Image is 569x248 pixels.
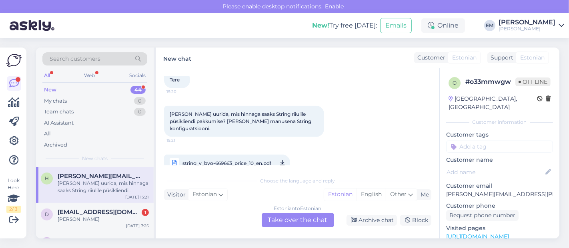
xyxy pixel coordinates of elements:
span: dawarbablu982@gmail.com [58,208,141,216]
span: Estonian [452,54,477,62]
div: Look Here [6,177,21,213]
div: Web [83,70,97,81]
p: Customer tags [446,131,553,139]
span: [PERSON_NAME] uurida, mis hinnaga saaks String riiulile püsikliendi pakkumise? [PERSON_NAME] manu... [170,111,313,131]
div: 44 [130,86,146,94]
div: Team chats [44,108,74,116]
div: [PERSON_NAME] uurida, mis hinnaga saaks String riiulile püsikliendi pakkumise? [PERSON_NAME] manu... [58,180,149,194]
a: string_v_byo-669663_price_10_en.pdf15:21 [164,155,290,172]
button: Emails [380,18,412,33]
span: Offline [515,77,551,86]
div: [PERSON_NAME] [499,26,555,32]
div: Estonian to Estonian [274,205,322,212]
p: Customer name [446,156,553,164]
div: All [44,130,51,138]
div: My chats [44,97,67,105]
img: Askly Logo [6,54,22,67]
span: 15:20 [166,89,196,95]
div: Socials [128,70,147,81]
div: Customer information [446,119,553,126]
div: Choose the language and reply [164,177,431,185]
span: Other [390,190,407,198]
span: Search customers [50,55,100,63]
div: Online [421,18,465,33]
div: Customer [414,54,445,62]
span: o [453,80,457,86]
div: [PERSON_NAME] [499,19,555,26]
span: New chats [82,155,108,162]
span: h [45,175,49,181]
div: Me [417,190,429,199]
a: [URL][DOMAIN_NAME] [446,233,509,240]
span: Estonian [192,190,217,199]
span: d [45,211,49,217]
span: nkratiwal43@gmail.com [58,237,141,244]
span: string_v_byo-669663_price_10_en.pdf [182,158,271,168]
div: Visitor [164,190,186,199]
div: 0 [134,97,146,105]
div: Support [487,54,513,62]
div: 1 [142,209,149,216]
div: Archived [44,141,67,149]
p: Customer email [446,182,553,190]
input: Add name [447,168,544,177]
div: 2 / 3 [6,206,21,213]
div: All [42,70,52,81]
div: [DATE] 7:25 [126,223,149,229]
div: Try free [DATE]: [312,21,377,30]
div: AI Assistant [44,119,74,127]
div: Estonian [324,188,357,200]
div: Block [400,215,431,226]
label: New chat [163,52,191,63]
div: Archive chat [347,215,397,226]
span: 15:21 [166,137,196,143]
div: Request phone number [446,210,519,221]
div: 0 [134,108,146,116]
span: Enable [323,3,347,10]
p: [PERSON_NAME][EMAIL_ADDRESS][PERSON_NAME][DOMAIN_NAME] [446,190,553,198]
div: [PERSON_NAME] [58,216,149,223]
div: [DATE] 15:21 [125,194,149,200]
b: New! [312,22,329,29]
div: New [44,86,56,94]
span: hendrik@molder.eu [58,173,141,180]
div: EM [484,20,495,31]
div: [GEOGRAPHIC_DATA], [GEOGRAPHIC_DATA] [449,95,537,111]
span: Estonian [520,54,545,62]
span: Tere [170,77,180,83]
p: Visited pages [446,224,553,232]
p: Customer phone [446,202,553,210]
input: Add a tag [446,141,553,153]
a: [PERSON_NAME][PERSON_NAME] [499,19,564,32]
div: Take over the chat [262,213,334,227]
div: # o33mmwgw [465,77,515,87]
div: English [357,188,386,200]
